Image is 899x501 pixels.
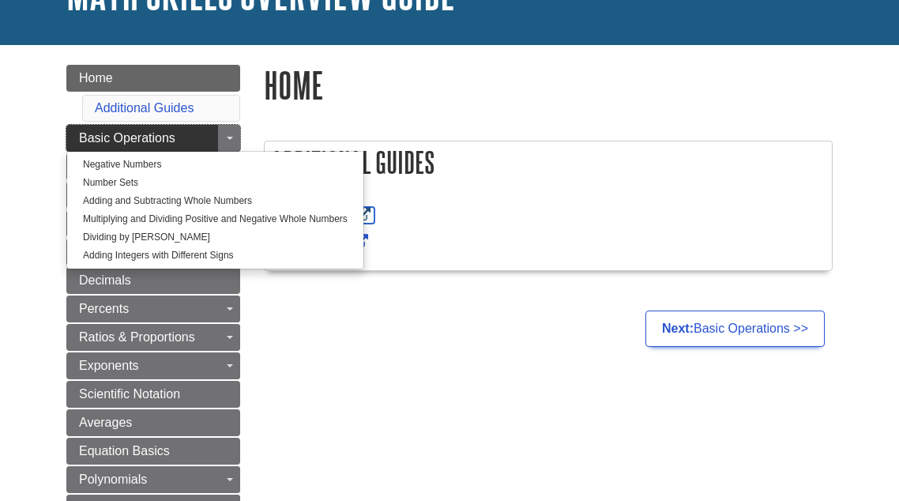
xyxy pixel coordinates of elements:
[66,466,240,493] a: Polynomials
[79,131,175,145] span: Basic Operations
[67,247,363,265] a: Adding Integers with Different Signs
[67,210,363,228] a: Multiplying and Dividing Positive and Negative Whole Numbers
[79,71,113,85] span: Home
[79,302,129,315] span: Percents
[66,324,240,351] a: Ratios & Proportions
[66,381,240,408] a: Scientific Notation
[645,311,825,347] a: Next:Basic Operations >>
[67,192,363,210] a: Adding and Subtracting Whole Numbers
[67,174,363,192] a: Number Sets
[79,473,147,486] span: Polynomials
[79,387,180,401] span: Scientific Notation
[264,65,833,105] h1: Home
[265,141,832,183] h2: Additional Guides
[66,352,240,379] a: Exponents
[79,273,131,287] span: Decimals
[66,125,240,152] a: Basic Operations
[95,101,194,115] a: Additional Guides
[66,438,240,465] a: Equation Basics
[662,322,694,335] strong: Next:
[66,267,240,294] a: Decimals
[66,65,240,92] a: Home
[67,228,363,247] a: Dividing by [PERSON_NAME]
[79,416,132,429] span: Averages
[79,359,139,372] span: Exponents
[67,156,363,174] a: Negative Numbers
[79,444,170,458] span: Equation Basics
[79,330,195,344] span: Ratios & Proportions
[66,409,240,436] a: Averages
[66,296,240,322] a: Percents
